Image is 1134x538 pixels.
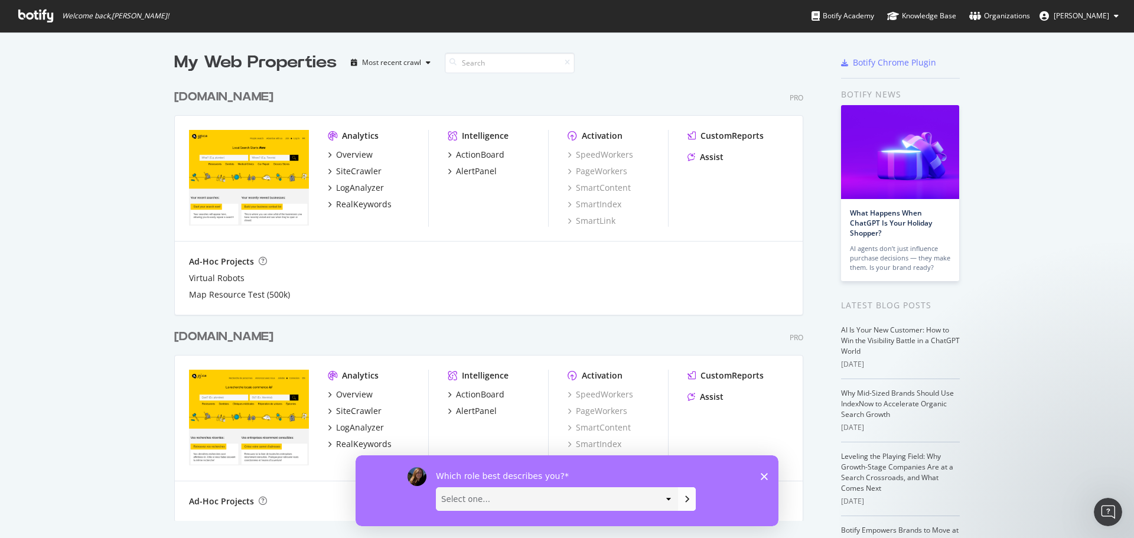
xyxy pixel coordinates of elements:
a: LogAnalyzer [328,422,384,433]
div: Botify news [841,88,960,101]
div: CustomReports [700,130,764,142]
div: Activation [582,130,623,142]
a: SpeedWorkers [568,149,633,161]
img: yellowpages.ca [189,130,309,226]
div: [DOMAIN_NAME] [174,328,273,345]
img: pagesjaunes.ca [189,370,309,465]
div: LogAnalyzer [336,422,384,433]
a: [DOMAIN_NAME] [174,89,278,106]
div: Overview [336,149,373,161]
a: Why Mid-Sized Brands Should Use IndexNow to Accelerate Organic Search Growth [841,388,954,419]
div: Most recent crawl [362,59,421,66]
div: Ad-Hoc Projects [189,256,254,268]
a: SmartLink [568,455,615,467]
div: AlertPanel [456,405,497,417]
div: CustomReports [700,370,764,382]
a: SmartIndex [568,438,621,450]
a: Botify Chrome Plugin [841,57,936,69]
div: Organizations [969,10,1030,22]
div: Knowledge Base [887,10,956,22]
div: SiteCrawler [336,405,382,417]
span: Welcome back, [PERSON_NAME] ! [62,11,169,21]
a: SiteCrawler [328,405,382,417]
button: [PERSON_NAME] [1030,6,1128,25]
a: CustomReports [687,130,764,142]
div: Analytics [342,370,379,382]
div: RealKeywords [336,198,392,210]
a: SpeedWorkers [568,389,633,400]
div: AI agents don’t just influence purchase decisions — they make them. Is your brand ready? [850,244,950,272]
div: grid [174,74,813,521]
div: My Web Properties [174,51,337,74]
div: Latest Blog Posts [841,299,960,312]
a: CustomReports [687,370,764,382]
div: Pro [790,332,803,343]
input: Search [445,53,575,73]
a: ActionBoard [448,149,504,161]
a: SmartIndex [568,198,621,210]
a: [DOMAIN_NAME] [174,328,278,345]
a: RealKeywords [328,198,392,210]
iframe: Intercom live chat [1094,498,1122,526]
a: Assist [687,151,724,163]
a: Overview [328,389,373,400]
div: Activation [582,370,623,382]
iframe: Survey by Laura from Botify [356,455,778,526]
a: Assist [687,391,724,403]
div: Botify Academy [812,10,874,22]
div: [DATE] [841,359,960,370]
a: RealKeywords [328,438,392,450]
div: Overview [336,389,373,400]
div: Analytics [342,130,379,142]
a: AI Is Your New Customer: How to Win the Visibility Battle in a ChatGPT World [841,325,960,356]
img: What Happens When ChatGPT Is Your Holiday Shopper? [841,105,959,199]
a: ActionBoard [448,389,504,400]
div: RealKeywords [336,438,392,450]
a: What Happens When ChatGPT Is Your Holiday Shopper? [850,208,932,238]
a: SmartContent [568,422,631,433]
div: AlertPanel [456,165,497,177]
a: PageWorkers [568,165,627,177]
a: AlertPanel [448,165,497,177]
button: Most recent crawl [346,53,435,72]
div: [DATE] [841,496,960,507]
a: PageWorkers [568,405,627,417]
div: Assist [700,151,724,163]
a: SmartContent [568,182,631,194]
div: SiteCrawler [336,165,382,177]
div: Ad-Hoc Projects [189,495,254,507]
div: Intelligence [462,130,509,142]
span: Lovepreet Sekhon [1054,11,1109,21]
div: Pro [790,93,803,103]
a: SmartLink [568,215,615,227]
div: [DOMAIN_NAME] [174,89,273,106]
div: LogAnalyzer [336,182,384,194]
a: AlertPanel [448,405,497,417]
div: Botify Chrome Plugin [853,57,936,69]
a: Virtual Robots [189,272,245,284]
a: SiteCrawler [328,165,382,177]
a: Leveling the Playing Field: Why Growth-Stage Companies Are at a Search Crossroads, and What Comes... [841,451,953,493]
div: Assist [700,391,724,403]
a: Map Resource Test (500k) [189,289,290,301]
div: ActionBoard [456,389,504,400]
div: Intelligence [462,370,509,382]
div: ActionBoard [456,149,504,161]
